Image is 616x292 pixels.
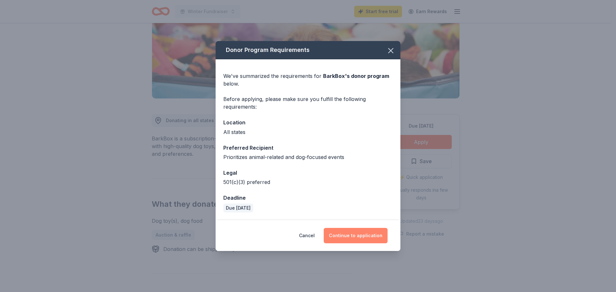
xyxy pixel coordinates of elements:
[223,95,393,111] div: Before applying, please make sure you fulfill the following requirements:
[223,194,393,202] div: Deadline
[223,118,393,127] div: Location
[223,153,393,161] div: Prioritizes animal-related and dog-focused events
[216,41,400,59] div: Donor Program Requirements
[323,73,389,79] span: BarkBox 's donor program
[223,178,393,186] div: 501(c)(3) preferred
[223,144,393,152] div: Preferred Recipient
[324,228,388,243] button: Continue to application
[223,169,393,177] div: Legal
[299,228,315,243] button: Cancel
[223,128,393,136] div: All states
[223,204,253,213] div: Due [DATE]
[223,72,393,88] div: We've summarized the requirements for below.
